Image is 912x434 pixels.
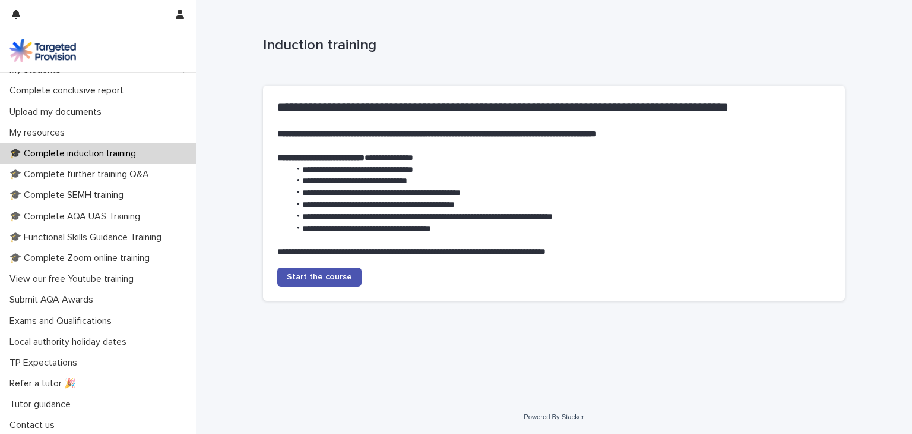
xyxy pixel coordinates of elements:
[5,357,87,369] p: TP Expectations
[5,336,136,348] p: Local authority holiday dates
[5,190,133,201] p: 🎓 Complete SEMH training
[5,169,159,180] p: 🎓 Complete further training Q&A
[5,273,143,285] p: View our free Youtube training
[5,316,121,327] p: Exams and Qualifications
[5,378,85,389] p: Refer a tutor 🎉
[5,127,74,139] p: My resources
[287,273,352,281] span: Start the course
[524,413,584,420] a: Powered By Stacker
[5,85,133,96] p: Complete conclusive report
[5,106,111,118] p: Upload my documents
[5,399,80,410] p: Tutor guidance
[277,268,362,287] a: Start the course
[5,232,171,243] p: 🎓 Functional Skills Guidance Training
[9,39,76,62] img: M5nRWzHhSzIhMunXDL62
[5,148,145,159] p: 🎓 Complete induction training
[5,253,159,264] p: 🎓 Complete Zoom online training
[263,37,840,54] p: Induction training
[5,420,64,431] p: Contact us
[5,211,150,222] p: 🎓 Complete AQA UAS Training
[5,294,103,306] p: Submit AQA Awards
